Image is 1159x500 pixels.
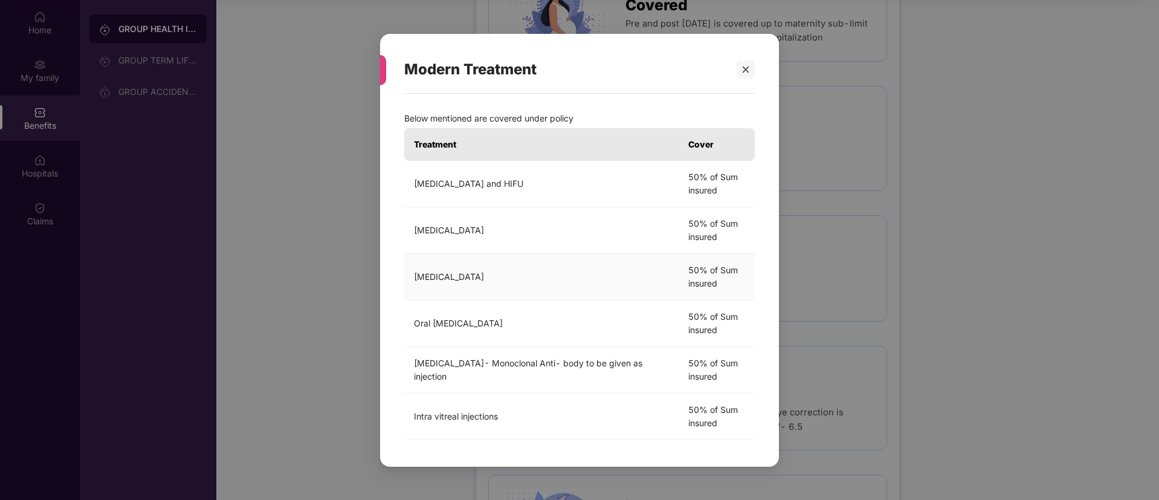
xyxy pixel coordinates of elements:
[679,128,755,160] th: Cover
[679,300,755,346] td: 50% of Sum insured
[679,253,755,300] td: 50% of Sum insured
[404,128,679,160] th: Treatment
[679,207,755,253] td: 50% of Sum insured
[404,253,679,300] td: [MEDICAL_DATA]
[404,160,679,207] td: [MEDICAL_DATA] and HIFU
[679,160,755,207] td: 50% of Sum insured
[679,393,755,440] td: 50% of Sum insured
[679,346,755,393] td: 50% of Sum insured
[404,207,679,253] td: [MEDICAL_DATA]
[679,440,755,486] td: 50% of Sum insured
[404,393,679,440] td: Intra vitreal injections
[741,65,750,73] span: close
[404,300,679,346] td: Oral [MEDICAL_DATA]
[404,46,726,93] div: Modern Treatment
[404,440,679,486] td: Robotic surgeries
[404,111,755,125] p: Below mentioned are covered under policy
[404,346,679,393] td: [MEDICAL_DATA]- Monoclonal Anti- body to be given as injection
